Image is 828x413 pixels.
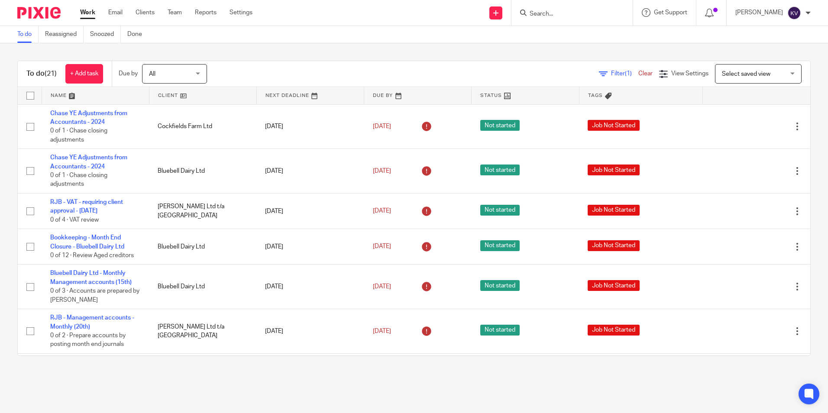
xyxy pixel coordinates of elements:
[45,70,57,77] span: (21)
[588,120,640,131] span: Job Not Started
[588,165,640,175] span: Job Not Started
[50,288,139,303] span: 0 of 3 · Accounts are prepared by [PERSON_NAME]
[149,104,256,149] td: Cockfields Farm Ltd
[195,8,217,17] a: Reports
[588,325,640,336] span: Job Not Started
[480,325,520,336] span: Not started
[149,354,256,389] td: [PERSON_NAME] Ltd t/a [GEOGRAPHIC_DATA]
[149,309,256,354] td: [PERSON_NAME] Ltd t/a [GEOGRAPHIC_DATA]
[119,69,138,78] p: Due by
[588,280,640,291] span: Job Not Started
[373,123,391,129] span: [DATE]
[45,26,84,43] a: Reassigned
[480,165,520,175] span: Not started
[149,229,256,265] td: Bluebell Dairy Ltd
[611,71,638,77] span: Filter
[256,309,364,354] td: [DATE]
[50,252,134,258] span: 0 of 12 · Review Aged creditors
[50,128,107,143] span: 0 of 1 · Chase closing adjustments
[17,7,61,19] img: Pixie
[787,6,801,20] img: svg%3E
[65,64,103,84] a: + Add task
[50,235,124,249] a: Bookkeeping - Month End Closure - Bluebell Dairy Ltd
[127,26,149,43] a: Done
[149,265,256,309] td: Bluebell Dairy Ltd
[50,110,127,125] a: Chase YE Adjustments from Accountants - 2024
[256,104,364,149] td: [DATE]
[256,229,364,265] td: [DATE]
[373,168,391,174] span: [DATE]
[588,205,640,216] span: Job Not Started
[17,26,39,43] a: To do
[108,8,123,17] a: Email
[480,280,520,291] span: Not started
[80,8,95,17] a: Work
[168,8,182,17] a: Team
[256,265,364,309] td: [DATE]
[529,10,607,18] input: Search
[373,284,391,290] span: [DATE]
[373,244,391,250] span: [DATE]
[50,270,132,285] a: Bluebell Dairy Ltd - Monthly Management accounts (15th)
[735,8,783,17] p: [PERSON_NAME]
[230,8,252,17] a: Settings
[149,71,155,77] span: All
[480,120,520,131] span: Not started
[149,149,256,194] td: Bluebell Dairy Ltd
[256,194,364,229] td: [DATE]
[638,71,653,77] a: Clear
[136,8,155,17] a: Clients
[50,217,99,223] span: 0 of 4 · VAT review
[256,149,364,194] td: [DATE]
[50,332,126,348] span: 0 of 2 · Prepare accounts by posting month end journals
[373,208,391,214] span: [DATE]
[26,69,57,78] h1: To do
[50,199,123,214] a: RJB - VAT - requiring client approval - [DATE]
[480,205,520,216] span: Not started
[256,354,364,389] td: [DATE]
[90,26,121,43] a: Snoozed
[588,240,640,251] span: Job Not Started
[625,71,632,77] span: (1)
[50,155,127,169] a: Chase YE Adjustments from Accountants - 2024
[671,71,708,77] span: View Settings
[722,71,770,77] span: Select saved view
[50,172,107,187] span: 0 of 1 · Chase closing adjustments
[149,194,256,229] td: [PERSON_NAME] Ltd t/a [GEOGRAPHIC_DATA]
[480,240,520,251] span: Not started
[654,10,687,16] span: Get Support
[373,328,391,334] span: [DATE]
[588,93,603,98] span: Tags
[50,315,134,329] a: RJB - Management accounts - Monthly (20th)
